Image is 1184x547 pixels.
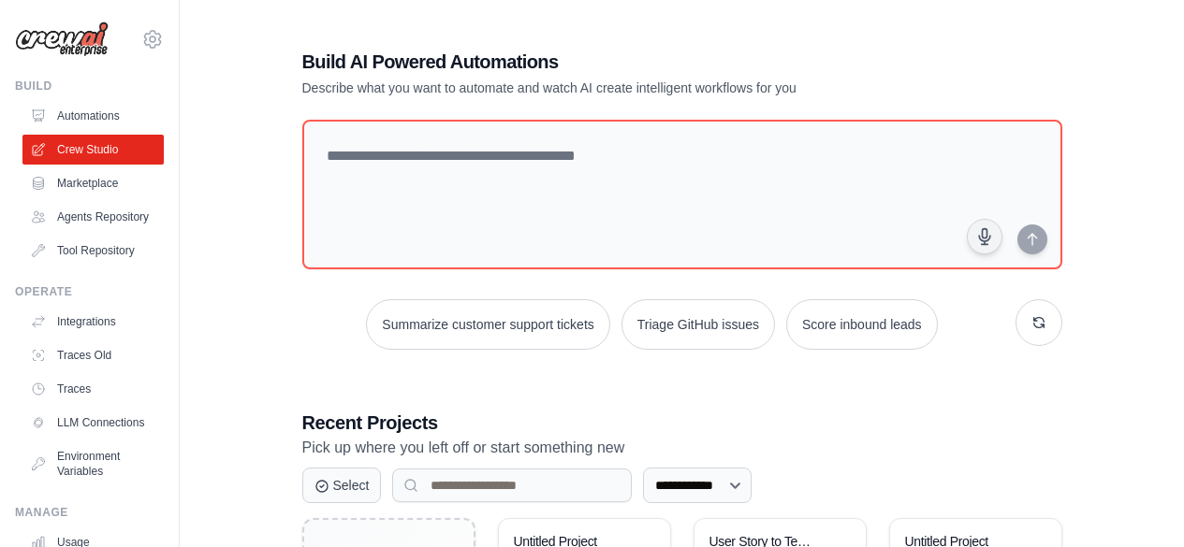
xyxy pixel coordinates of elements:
a: Traces [22,374,164,404]
a: LLM Connections [22,408,164,438]
a: Tool Repository [22,236,164,266]
button: Select [302,468,382,503]
a: Integrations [22,307,164,337]
p: Pick up where you left off or start something new [302,436,1062,460]
div: Operate [15,284,164,299]
p: Describe what you want to automate and watch AI create intelligent workflows for you [302,79,931,97]
a: Traces Old [22,340,164,370]
h3: Recent Projects [302,410,1062,436]
a: Environment Variables [22,441,164,486]
a: Automations [22,101,164,131]
img: Logo [15,22,109,57]
div: Build [15,79,164,94]
a: Crew Studio [22,135,164,165]
a: Agents Repository [22,202,164,232]
h1: Build AI Powered Automations [302,49,931,75]
a: Marketplace [22,168,164,198]
iframe: Chat Widget [1090,457,1184,547]
button: Score inbound leads [786,299,938,350]
div: Manage [15,505,164,520]
button: Click to speak your automation idea [967,219,1002,254]
button: Triage GitHub issues [621,299,775,350]
button: Summarize customer support tickets [366,299,609,350]
button: Get new suggestions [1016,299,1062,346]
